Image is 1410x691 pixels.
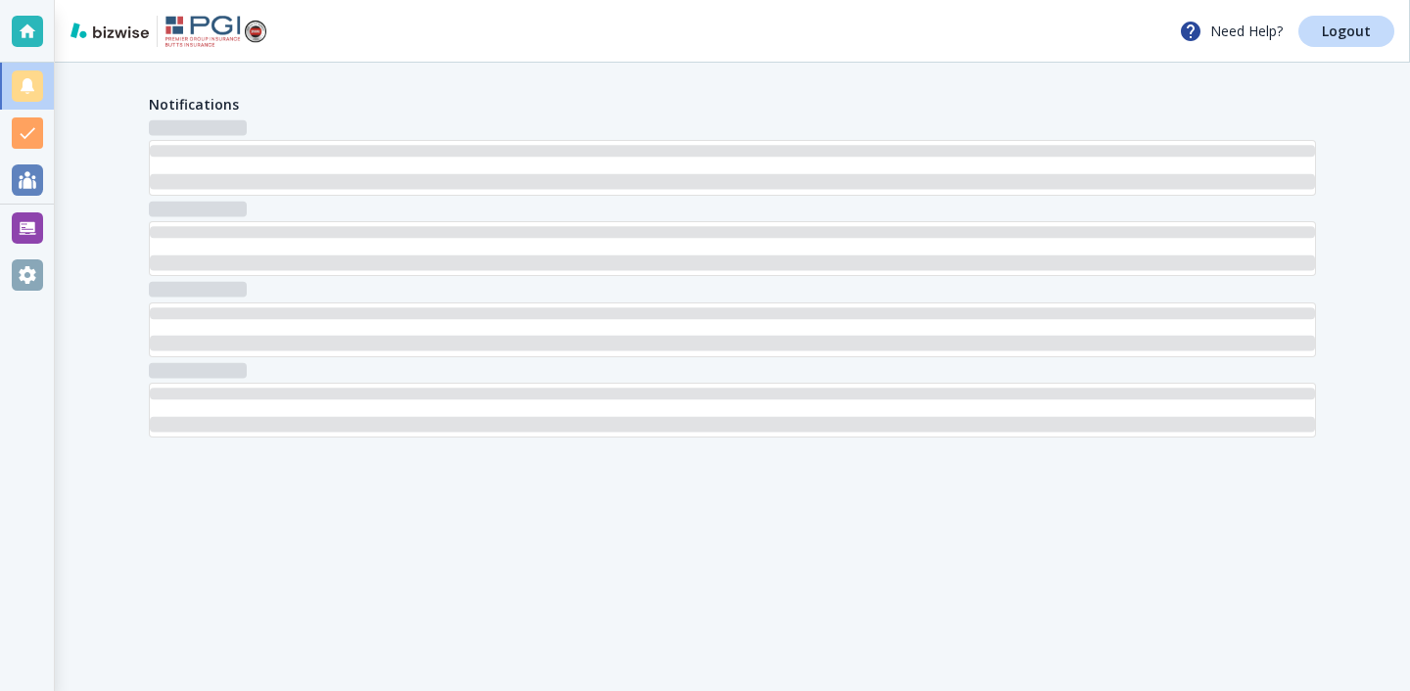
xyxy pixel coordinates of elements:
h4: Notifications [149,94,239,115]
img: bizwise [70,23,149,38]
img: LEONARD BUTTS INSURANCE AGENCY [165,16,266,47]
p: Need Help? [1179,20,1283,43]
a: Logout [1298,16,1394,47]
p: Logout [1322,24,1371,38]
